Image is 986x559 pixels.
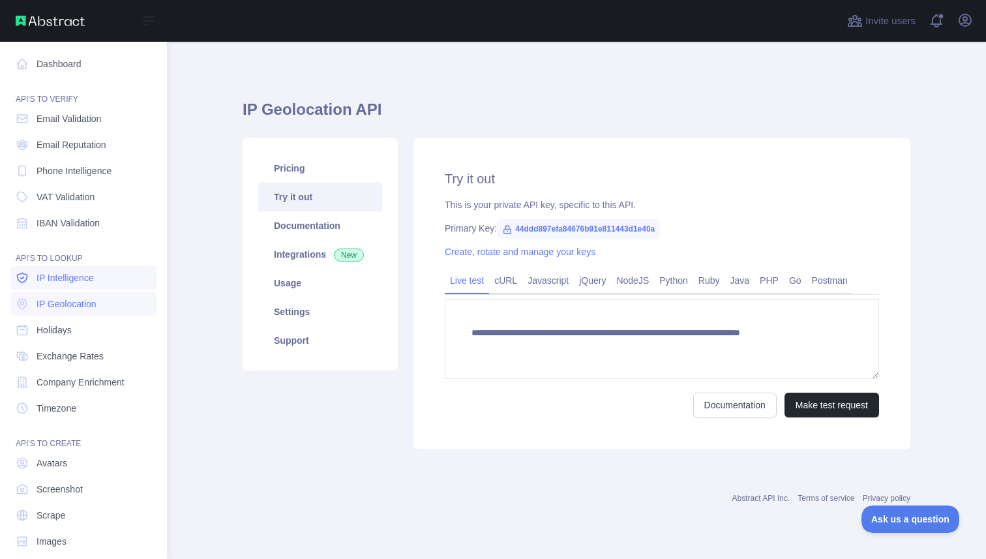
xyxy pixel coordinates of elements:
[10,159,157,183] a: Phone Intelligence
[10,397,157,420] a: Timezone
[258,297,382,326] a: Settings
[10,266,157,290] a: IP Intelligence
[37,138,106,151] span: Email Reputation
[445,222,879,235] div: Primary Key:
[10,530,157,553] a: Images
[10,504,157,527] a: Scrape
[10,292,157,316] a: IP Geolocation
[522,270,574,291] a: Javascript
[10,477,157,501] a: Screenshot
[258,326,382,355] a: Support
[37,509,65,522] span: Scrape
[693,393,777,417] a: Documentation
[10,423,157,449] div: API'S TO CREATE
[37,535,67,548] span: Images
[693,270,725,291] a: Ruby
[37,483,83,496] span: Screenshot
[445,198,879,211] div: This is your private API key, specific to this API.
[37,402,76,415] span: Timezone
[37,271,94,284] span: IP Intelligence
[10,211,157,235] a: IBAN Validation
[10,344,157,368] a: Exchange Rates
[258,154,382,183] a: Pricing
[37,217,100,230] span: IBAN Validation
[844,10,918,31] button: Invite users
[489,270,522,291] a: cURL
[725,270,755,291] a: Java
[37,190,95,204] span: VAT Validation
[10,78,157,104] div: API'S TO VERIFY
[37,350,104,363] span: Exchange Rates
[258,211,382,240] a: Documentation
[865,14,916,29] span: Invite users
[334,249,364,262] span: New
[37,164,112,177] span: Phone Intelligence
[863,494,910,503] a: Privacy policy
[861,506,960,533] iframe: Toggle Customer Support
[10,133,157,157] a: Email Reputation
[10,318,157,342] a: Holidays
[258,269,382,297] a: Usage
[37,112,101,125] span: Email Validation
[445,270,489,291] a: Live test
[445,247,595,257] a: Create, rotate and manage your keys
[445,170,879,188] h2: Try it out
[754,270,784,291] a: PHP
[37,457,67,470] span: Avatars
[784,393,879,417] button: Make test request
[574,270,611,291] a: jQuery
[37,324,72,337] span: Holidays
[37,376,125,389] span: Company Enrichment
[784,270,807,291] a: Go
[798,494,854,503] a: Terms of service
[10,370,157,394] a: Company Enrichment
[497,219,660,239] span: 44ddd897efa84676b91e811443d1e40a
[243,99,910,130] h1: IP Geolocation API
[10,185,157,209] a: VAT Validation
[10,107,157,130] a: Email Validation
[654,270,693,291] a: Python
[732,494,790,503] a: Abstract API Inc.
[10,237,157,264] div: API'S TO LOOKUP
[258,240,382,269] a: Integrations New
[611,270,654,291] a: NodeJS
[807,270,853,291] a: Postman
[37,297,97,310] span: IP Geolocation
[258,183,382,211] a: Try it out
[10,52,157,76] a: Dashboard
[16,16,85,26] img: Abstract API
[10,451,157,475] a: Avatars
